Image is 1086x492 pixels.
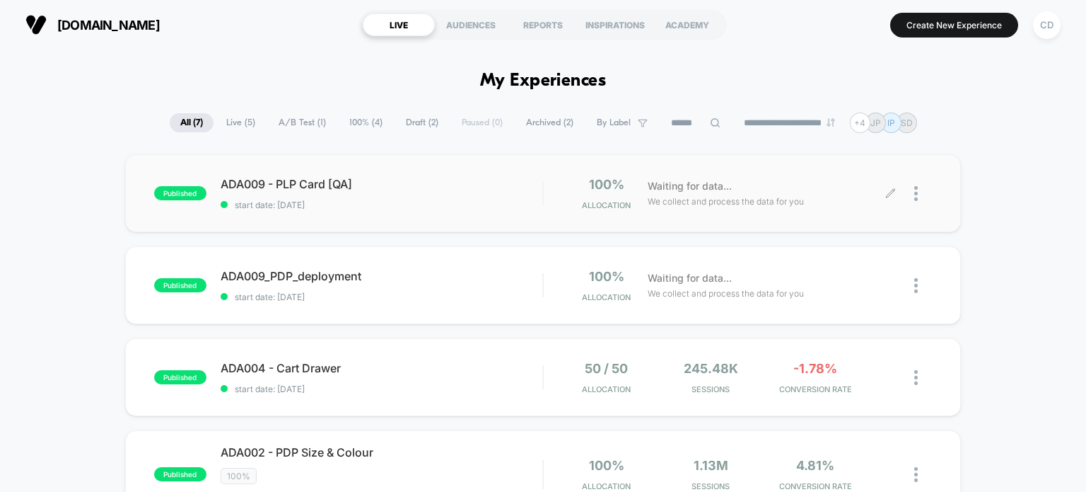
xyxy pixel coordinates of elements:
[651,13,723,36] div: ACADEMY
[648,178,732,194] span: Waiting for data...
[339,113,393,132] span: 100% ( 4 )
[435,13,507,36] div: AUDIENCES
[582,292,631,302] span: Allocation
[597,118,631,128] span: By Label
[579,13,651,36] div: INSPIRATIONS
[216,113,266,132] span: Live ( 5 )
[890,13,1018,38] button: Create New Experience
[480,71,607,91] h1: My Experiences
[796,458,834,473] span: 4.81%
[221,292,543,302] span: start date: [DATE]
[582,384,631,394] span: Allocation
[662,481,759,491] span: Sessions
[684,361,738,376] span: 245.48k
[395,113,449,132] span: Draft ( 2 )
[793,361,837,376] span: -1.78%
[25,14,47,35] img: Visually logo
[154,467,206,481] span: published
[914,278,918,293] img: close
[766,481,864,491] span: CONVERSION RATE
[870,118,881,128] p: JP
[1029,11,1065,40] button: CD
[221,177,543,191] span: ADA009 - PLP Card [QA]
[589,177,624,192] span: 100%
[827,118,835,127] img: end
[582,481,631,491] span: Allocation
[648,287,804,300] span: We collect and process the data for you
[582,200,631,210] span: Allocation
[154,370,206,384] span: published
[694,458,728,473] span: 1.13M
[221,384,543,394] span: start date: [DATE]
[589,269,624,284] span: 100%
[648,270,732,286] span: Waiting for data...
[914,186,918,201] img: close
[221,361,543,375] span: ADA004 - Cart Drawer
[589,458,624,473] span: 100%
[585,361,628,376] span: 50 / 50
[221,468,257,484] span: 100%
[648,195,804,208] span: We collect and process the data for you
[268,113,337,132] span: A/B Test ( 1 )
[363,13,435,36] div: LIVE
[901,118,913,128] p: SD
[914,467,918,482] img: close
[221,200,543,210] span: start date: [DATE]
[170,113,214,132] span: All ( 7 )
[766,384,864,394] span: CONVERSION RATE
[914,370,918,385] img: close
[221,269,543,283] span: ADA009_PDP_deployment
[154,278,206,292] span: published
[57,18,160,33] span: [DOMAIN_NAME]
[662,384,759,394] span: Sessions
[154,186,206,200] span: published
[850,113,870,133] div: + 4
[887,118,895,128] p: IP
[221,445,543,459] span: ADA002 - PDP Size & Colour
[507,13,579,36] div: REPORTS
[1033,11,1061,39] div: CD
[515,113,584,132] span: Archived ( 2 )
[21,13,164,36] button: [DOMAIN_NAME]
